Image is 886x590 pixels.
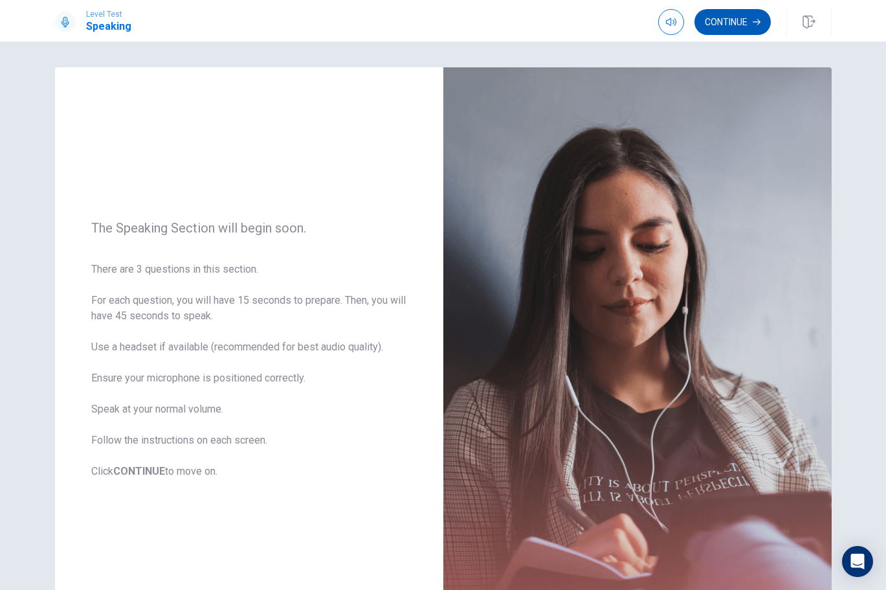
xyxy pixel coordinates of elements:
button: Continue [694,9,771,35]
b: CONTINUE [113,465,165,477]
h1: Speaking [86,19,131,34]
span: There are 3 questions in this section. For each question, you will have 15 seconds to prepare. Th... [91,262,407,479]
div: Open Intercom Messenger [842,546,873,577]
span: Level Test [86,10,131,19]
span: The Speaking Section will begin soon. [91,220,407,236]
